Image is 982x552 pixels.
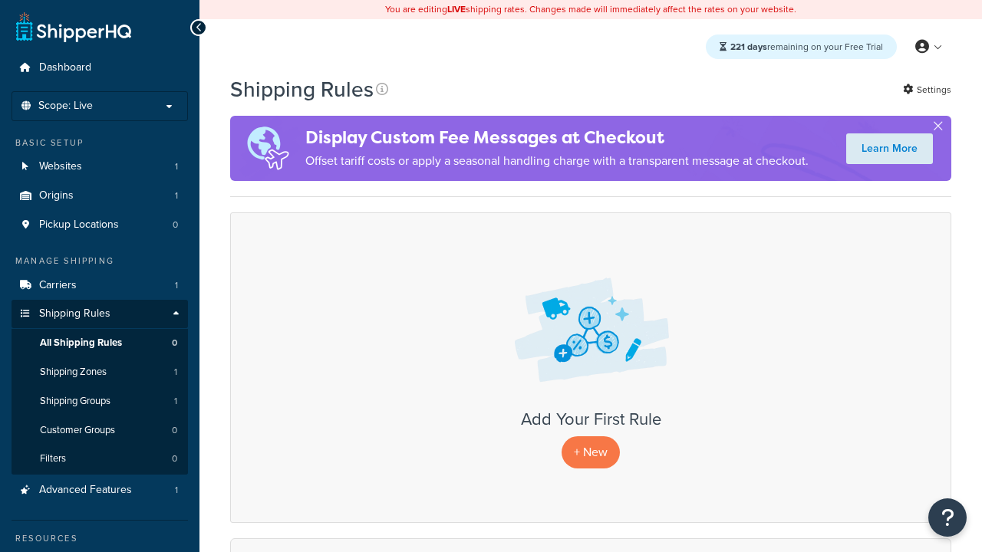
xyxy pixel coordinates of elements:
a: Learn More [846,133,933,164]
span: 0 [172,424,177,437]
img: duties-banner-06bc72dcb5fe05cb3f9472aba00be2ae8eb53ab6f0d8bb03d382ba314ac3c341.png [230,116,305,181]
button: Open Resource Center [928,498,967,537]
span: Scope: Live [38,100,93,113]
div: Resources [12,532,188,545]
span: 1 [175,189,178,202]
span: Origins [39,189,74,202]
span: 1 [175,279,178,292]
span: Shipping Groups [40,395,110,408]
span: Shipping Zones [40,366,107,379]
li: Pickup Locations [12,211,188,239]
span: Dashboard [39,61,91,74]
a: Filters 0 [12,445,188,473]
span: Carriers [39,279,77,292]
span: Shipping Rules [39,307,110,320]
a: Pickup Locations 0 [12,211,188,239]
a: Origins 1 [12,182,188,210]
span: 0 [172,337,177,350]
a: All Shipping Rules 0 [12,329,188,357]
li: Websites [12,153,188,181]
li: Carriers [12,271,188,300]
a: Websites 1 [12,153,188,181]
div: remaining on your Free Trial [706,34,897,59]
li: Advanced Features [12,476,188,504]
li: Filters [12,445,188,473]
a: Shipping Groups 1 [12,387,188,416]
span: Advanced Features [39,484,132,497]
a: Dashboard [12,54,188,82]
span: Customer Groups [40,424,115,437]
h3: Add Your First Rule [246,410,935,429]
a: Carriers 1 [12,271,188,300]
span: 1 [174,366,177,379]
li: Shipping Rules [12,300,188,475]
a: Settings [903,79,951,100]
p: + New [562,436,620,468]
h1: Shipping Rules [230,74,374,104]
a: Shipping Zones 1 [12,358,188,386]
span: All Shipping Rules [40,337,122,350]
span: 0 [173,219,178,232]
li: Customer Groups [12,416,188,445]
span: 1 [174,395,177,408]
strong: 221 days [730,40,767,54]
div: Manage Shipping [12,255,188,268]
span: Filters [40,452,66,465]
span: 1 [175,484,178,497]
span: Websites [39,160,82,173]
a: Advanced Features 1 [12,476,188,504]
div: Basic Setup [12,136,188,149]
li: Shipping Zones [12,358,188,386]
p: Offset tariff costs or apply a seasonal handling charge with a transparent message at checkout. [305,150,809,172]
a: ShipperHQ Home [16,11,131,42]
span: 0 [172,452,177,465]
span: 1 [175,160,178,173]
li: Shipping Groups [12,387,188,416]
li: All Shipping Rules [12,329,188,357]
a: Customer Groups 0 [12,416,188,445]
h4: Display Custom Fee Messages at Checkout [305,125,809,150]
li: Origins [12,182,188,210]
b: LIVE [447,2,466,16]
span: Pickup Locations [39,219,119,232]
a: Shipping Rules [12,300,188,328]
